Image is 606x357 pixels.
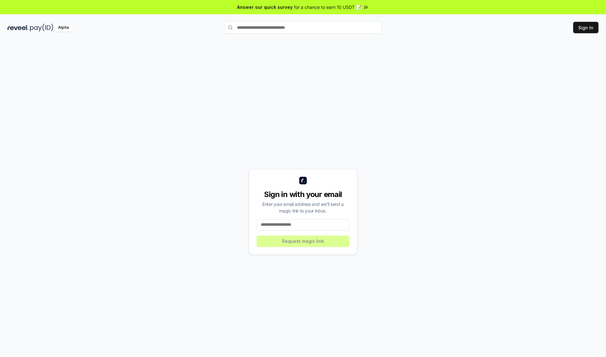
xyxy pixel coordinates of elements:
span: Answer our quick survey [237,4,293,10]
img: pay_id [30,24,53,32]
div: Sign in with your email [257,189,349,200]
img: reveel_dark [8,24,29,32]
span: for a chance to earn 10 USDT 📝 [294,4,361,10]
div: Alpha [55,24,72,32]
div: Enter your email address and we’ll send a magic link to your inbox. [257,201,349,214]
button: Sign In [573,22,598,33]
img: logo_small [299,177,307,184]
